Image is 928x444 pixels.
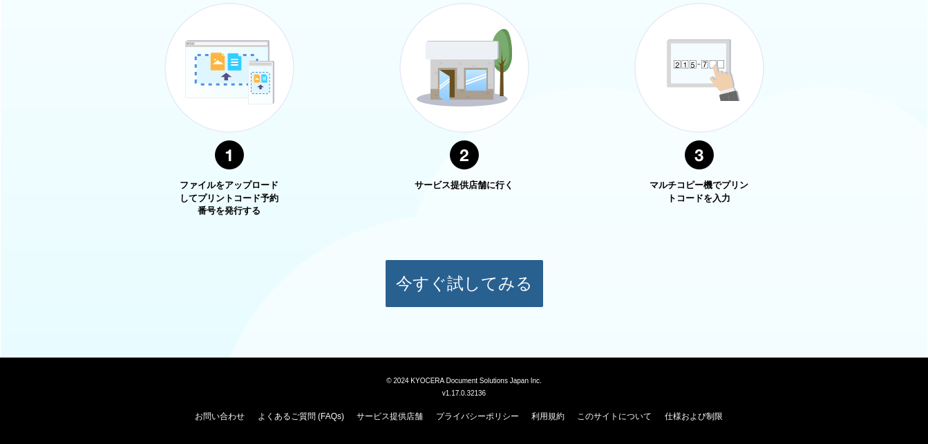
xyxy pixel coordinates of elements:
button: 今すぐ試してみる [385,259,544,308]
span: © 2024 KYOCERA Document Solutions Japan Inc. [386,376,542,385]
a: プライバシーポリシー [436,411,519,421]
a: 仕様および制限 [665,411,723,421]
a: 利用規約 [531,411,565,421]
a: お問い合わせ [195,411,245,421]
p: サービス提供店舗に行く [413,179,516,192]
span: v1.17.0.32136 [442,389,486,397]
p: ファイルをアップロードしてプリントコード予約番号を発行する [178,179,281,218]
p: マルチコピー機でプリントコードを入力 [647,179,751,205]
a: よくあるご質問 (FAQs) [258,411,344,421]
a: サービス提供店舗 [357,411,423,421]
a: このサイトについて [577,411,652,421]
